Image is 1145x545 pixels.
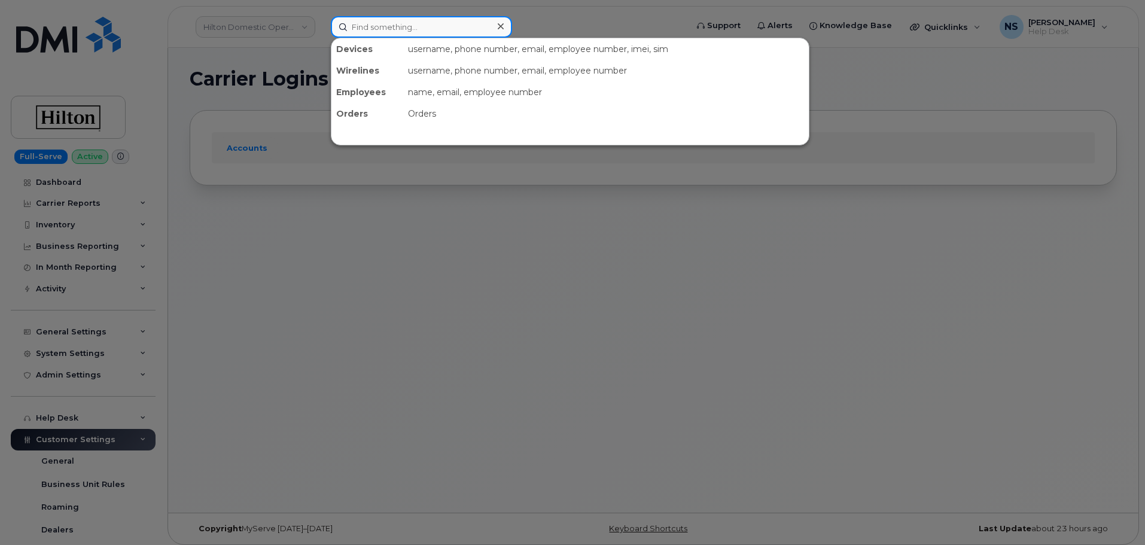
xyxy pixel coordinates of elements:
div: Employees [331,81,403,103]
div: username, phone number, email, employee number, imei, sim [403,38,809,60]
div: Orders [403,103,809,124]
div: name, email, employee number [403,81,809,103]
div: username, phone number, email, employee number [403,60,809,81]
div: Wirelines [331,60,403,81]
div: Orders [331,103,403,124]
div: Devices [331,38,403,60]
